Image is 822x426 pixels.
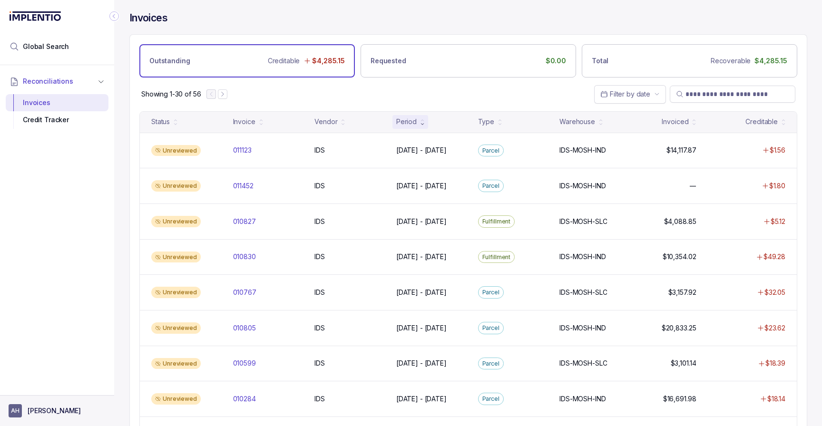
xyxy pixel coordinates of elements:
[482,252,511,262] p: Fulfillment
[559,145,606,155] p: IDS-MOSH-IND
[559,217,607,226] p: IDS-MOSH-SLC
[314,117,337,126] div: Vendor
[482,288,499,297] p: Parcel
[482,394,499,404] p: Parcel
[610,90,650,98] span: Filter by date
[23,42,69,51] span: Global Search
[763,252,785,261] p: $49.28
[141,89,201,99] p: Showing 1-30 of 56
[482,146,499,155] p: Parcel
[314,181,325,191] p: IDS
[233,394,256,404] p: 010284
[711,56,751,66] p: Recoverable
[268,56,300,66] p: Creditable
[151,287,201,298] div: Unreviewed
[396,217,447,226] p: [DATE] - [DATE]
[396,145,447,155] p: [DATE] - [DATE]
[233,323,256,333] p: 010805
[396,117,417,126] div: Period
[664,217,696,226] p: $4,088.85
[6,92,108,131] div: Reconciliations
[151,322,201,334] div: Unreviewed
[149,56,190,66] p: Outstanding
[314,217,325,226] p: IDS
[28,406,81,416] p: [PERSON_NAME]
[13,94,101,111] div: Invoices
[559,288,607,297] p: IDS-MOSH-SLC
[141,89,201,99] div: Remaining page entries
[771,217,785,226] p: $5.12
[396,358,447,368] p: [DATE] - [DATE]
[559,252,606,261] p: IDS-MOSH-IND
[396,394,447,404] p: [DATE] - [DATE]
[151,252,201,263] div: Unreviewed
[482,323,499,333] p: Parcel
[764,323,785,333] p: $23.62
[396,288,447,297] p: [DATE] - [DATE]
[108,10,120,22] div: Collapse Icon
[371,56,406,66] p: Requested
[151,216,201,227] div: Unreviewed
[478,117,494,126] div: Type
[663,394,696,404] p: $16,691.98
[559,358,607,368] p: IDS-MOSH-SLC
[314,145,325,155] p: IDS
[233,358,256,368] p: 010599
[754,56,787,66] p: $4,285.15
[482,181,499,191] p: Parcel
[314,288,325,297] p: IDS
[151,117,170,126] div: Status
[600,89,650,99] search: Date Range Picker
[9,404,106,417] button: User initials[PERSON_NAME]
[592,56,608,66] p: Total
[662,117,688,126] div: Invoiced
[233,117,255,126] div: Invoice
[559,181,606,191] p: IDS-MOSH-IND
[767,394,785,404] p: $18.14
[233,252,256,261] p: 010830
[314,394,325,404] p: IDS
[559,394,606,404] p: IDS-MOSH-IND
[151,358,201,369] div: Unreviewed
[666,145,696,155] p: $14,117.87
[312,56,345,66] p: $4,285.15
[765,358,785,368] p: $18.39
[662,323,696,333] p: $20,833.25
[13,111,101,128] div: Credit Tracker
[546,56,566,66] p: $0.00
[233,145,252,155] p: 011123
[129,11,167,25] h4: Invoices
[218,89,227,99] button: Next Page
[690,181,696,191] p: —
[151,180,201,192] div: Unreviewed
[594,85,666,103] button: Date Range Picker
[151,393,201,405] div: Unreviewed
[482,359,499,368] p: Parcel
[671,358,696,368] p: $3,101.14
[668,288,696,297] p: $3,157.92
[6,71,108,92] button: Reconciliations
[396,252,447,261] p: [DATE] - [DATE]
[314,358,325,368] p: IDS
[745,117,778,126] div: Creditable
[396,181,447,191] p: [DATE] - [DATE]
[23,77,73,86] span: Reconciliations
[151,145,201,156] div: Unreviewed
[764,288,785,297] p: $32.05
[314,252,325,261] p: IDS
[233,288,256,297] p: 010767
[233,217,256,226] p: 010827
[314,323,325,333] p: IDS
[769,181,785,191] p: $1.80
[770,145,785,155] p: $1.56
[396,323,447,333] p: [DATE] - [DATE]
[663,252,696,261] p: $10,354.02
[559,323,606,333] p: IDS-MOSH-IND
[482,217,511,226] p: Fulfillment
[559,117,595,126] div: Warehouse
[9,404,22,417] span: User initials
[233,181,254,191] p: 011452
